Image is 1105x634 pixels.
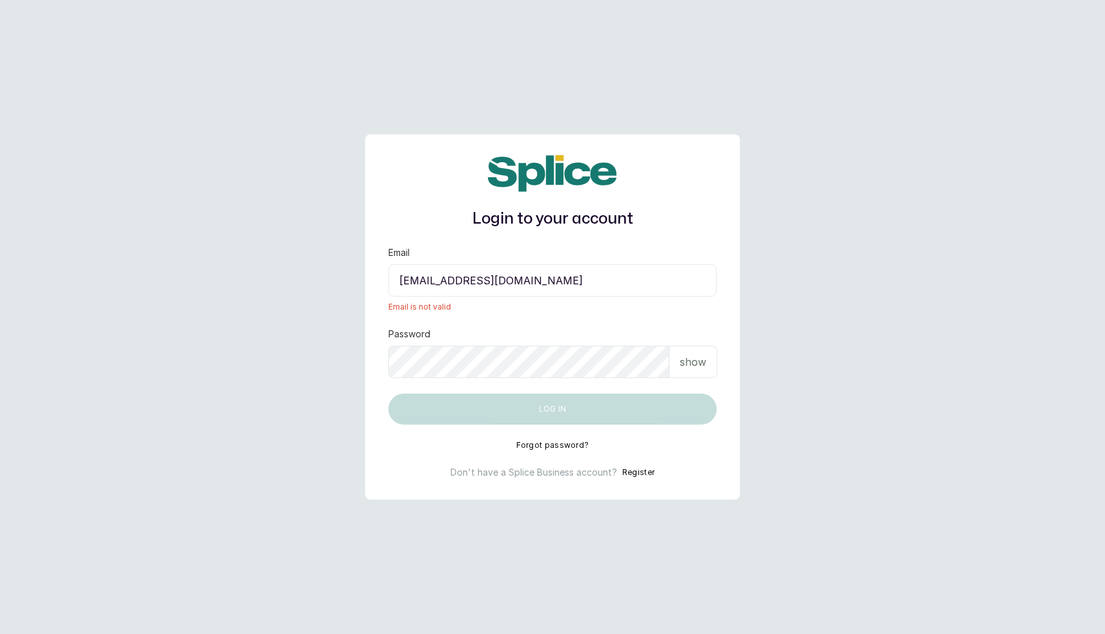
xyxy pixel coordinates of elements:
p: Don't have a Splice Business account? [450,466,617,479]
input: email@acme.com [388,264,717,297]
span: Email is not valid [388,302,717,312]
label: Email [388,246,410,259]
p: show [680,354,706,370]
label: Password [388,328,430,341]
button: Log in [388,394,717,425]
h1: Login to your account [388,207,717,231]
button: Register [622,466,655,479]
button: Forgot password? [516,440,589,450]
